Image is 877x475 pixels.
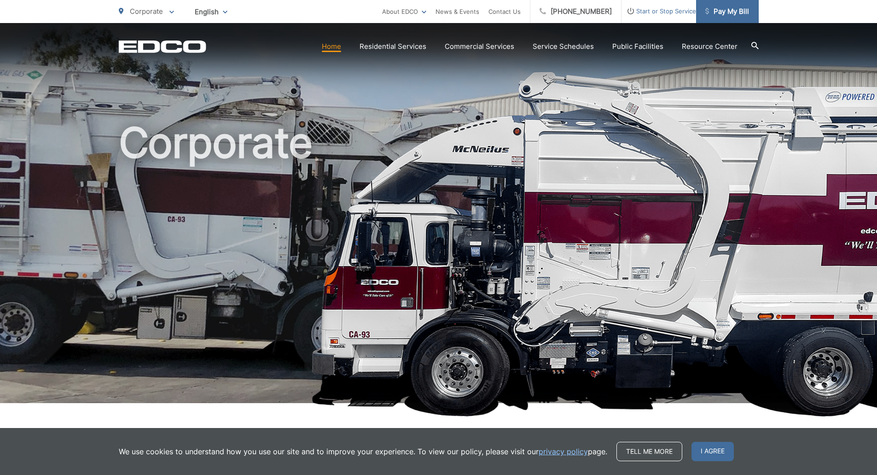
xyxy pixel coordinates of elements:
a: Tell me more [616,442,682,461]
p: We use cookies to understand how you use our site and to improve your experience. To view our pol... [119,446,607,457]
a: Home [322,41,341,52]
span: I agree [691,442,734,461]
a: Service Schedules [533,41,594,52]
h1: Corporate [119,120,759,411]
span: Pay My Bill [705,6,749,17]
a: privacy policy [539,446,588,457]
a: Residential Services [360,41,426,52]
a: About EDCO [382,6,426,17]
a: Public Facilities [612,41,663,52]
a: Resource Center [682,41,738,52]
a: EDCD logo. Return to the homepage. [119,40,206,53]
a: Commercial Services [445,41,514,52]
span: Corporate [130,7,163,16]
span: English [188,4,234,20]
a: News & Events [436,6,479,17]
a: Contact Us [488,6,521,17]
